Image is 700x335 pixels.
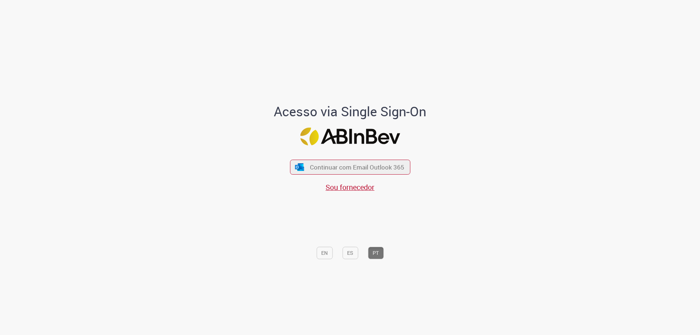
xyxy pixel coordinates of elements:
a: Sou fornecedor [326,182,374,192]
span: Continuar com Email Outlook 365 [310,163,404,171]
button: EN [316,247,332,259]
button: ícone Azure/Microsoft 360 Continuar com Email Outlook 365 [290,160,410,175]
h1: Acesso via Single Sign-On [249,104,451,119]
img: Logo ABInBev [300,128,400,145]
button: PT [368,247,384,259]
img: ícone Azure/Microsoft 360 [295,163,305,171]
button: ES [342,247,358,259]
